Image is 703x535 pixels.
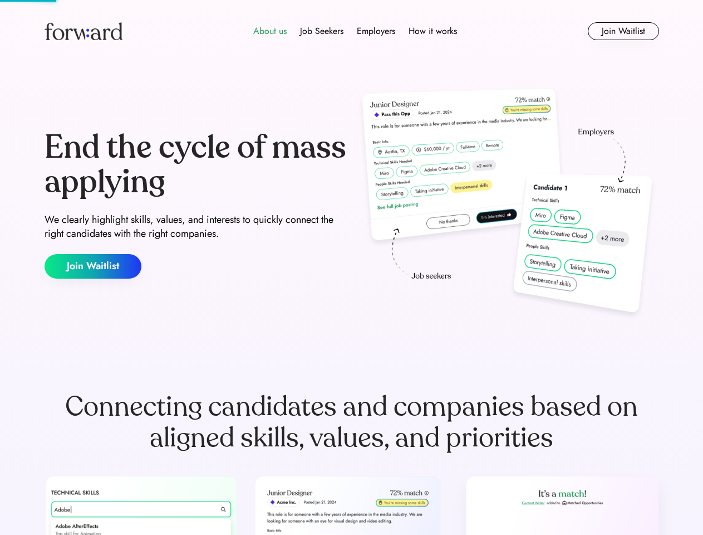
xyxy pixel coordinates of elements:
div: About us [253,25,287,38]
div: We clearly highlight skills, values, and interests to quickly connect the right candidates with t... [45,213,347,241]
button: Join Waitlist [588,22,659,40]
img: Forward logo [45,22,122,40]
div: End the cycle of mass applying [45,130,347,199]
button: Join Waitlist [45,254,141,279]
div: Employers [357,25,395,38]
div: Job Seekers [300,25,343,38]
div: Connecting candidates and companies based on aligned skills, values, and priorities [45,391,659,454]
div: How it works [409,25,457,38]
img: hero-image.png [356,85,659,324]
